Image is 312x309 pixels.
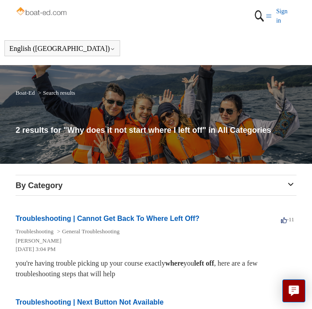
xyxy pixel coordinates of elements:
[16,89,35,96] a: Boat-Ed
[16,5,69,19] img: Boat-Ed Help Center home page
[276,7,296,25] a: Sign in
[206,259,214,267] em: off
[16,124,296,136] h1: 2 results for "Why does it not start where I left off" in All Categories
[36,89,75,96] li: Search results
[253,7,266,25] img: 01HZPCYTXV3JW8MJV9VD7EMK0H
[16,258,296,279] div: you're having trouble picking up your course exactly you , here are a few troubleshooting steps t...
[16,89,36,96] li: Boat-Ed
[282,279,305,302] button: Live chat
[62,228,120,235] a: General Troubleshooting
[16,236,288,245] li: [PERSON_NAME]
[16,228,53,235] a: Troubleshooting
[165,259,183,267] em: where
[16,180,296,192] h3: By Category
[16,246,55,252] time: 01/05/2024, 15:04
[266,7,272,25] button: Toggle navigation menu
[9,45,115,53] button: English ([GEOGRAPHIC_DATA])
[55,228,120,235] li: General Troubleshooting
[194,259,204,267] em: left
[281,216,294,223] span: -11
[16,215,199,222] a: Troubleshooting | Cannot Get Back To Where Left Off?
[16,298,164,306] a: Troubleshooting | Next Button Not Available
